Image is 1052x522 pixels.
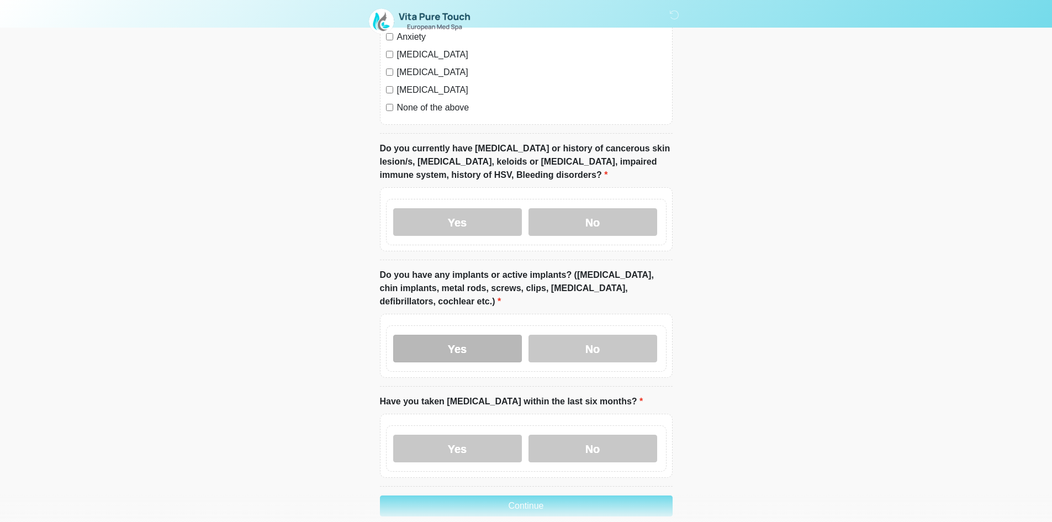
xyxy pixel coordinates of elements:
img: Vita Pure Touch MedSpa Logo [369,8,471,34]
label: Yes [393,208,522,236]
label: [MEDICAL_DATA] [397,83,667,97]
label: [MEDICAL_DATA] [397,48,667,61]
label: No [528,208,657,236]
button: Continue [380,495,673,516]
label: Have you taken [MEDICAL_DATA] within the last six months? [380,395,643,408]
input: [MEDICAL_DATA] [386,68,393,76]
label: None of the above [397,101,667,114]
label: Yes [393,335,522,362]
label: No [528,435,657,462]
label: [MEDICAL_DATA] [397,66,667,79]
label: No [528,335,657,362]
label: Yes [393,435,522,462]
label: Do you currently have [MEDICAL_DATA] or history of cancerous skin lesion/s, [MEDICAL_DATA], keloi... [380,142,673,182]
label: Do you have any implants or active implants? ([MEDICAL_DATA], chin implants, metal rods, screws, ... [380,268,673,308]
input: None of the above [386,104,393,111]
input: [MEDICAL_DATA] [386,51,393,58]
input: [MEDICAL_DATA] [386,86,393,93]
